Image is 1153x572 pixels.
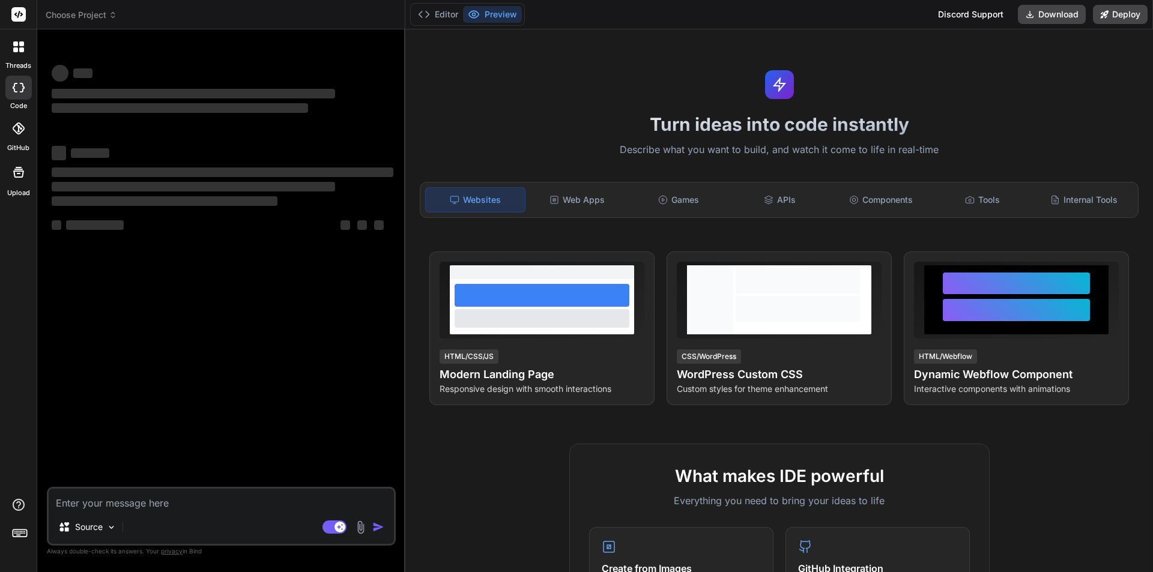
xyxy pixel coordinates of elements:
[413,6,463,23] button: Editor
[1093,5,1148,24] button: Deploy
[1034,187,1133,212] div: Internal Tools
[677,383,882,395] p: Custom styles for theme enhancement
[914,349,977,364] div: HTML/Webflow
[52,103,308,113] span: ‌
[372,521,384,533] img: icon
[440,349,498,364] div: HTML/CSS/JS
[931,5,1011,24] div: Discord Support
[52,89,335,98] span: ‌
[52,65,68,82] span: ‌
[413,142,1146,158] p: Describe what you want to build, and watch it come to life in real-time
[357,220,367,230] span: ‌
[589,463,970,489] h2: What makes IDE powerful
[52,196,277,206] span: ‌
[832,187,931,212] div: Components
[463,6,522,23] button: Preview
[914,383,1119,395] p: Interactive components with animations
[7,143,29,153] label: GitHub
[440,383,644,395] p: Responsive design with smooth interactions
[161,547,183,555] span: privacy
[52,182,335,191] span: ‌
[677,349,741,364] div: CSS/WordPress
[73,68,92,78] span: ‌
[730,187,829,212] div: APIs
[589,493,970,508] p: Everything you need to bring your ideas to life
[52,146,66,160] span: ‌
[66,220,124,230] span: ‌
[354,520,368,534] img: attachment
[52,220,61,230] span: ‌
[52,167,393,177] span: ‌
[440,366,644,383] h4: Modern Landing Page
[340,220,350,230] span: ‌
[10,101,27,111] label: code
[106,522,117,532] img: Pick Models
[7,188,30,198] label: Upload
[413,113,1146,135] h1: Turn ideas into code instantly
[5,61,31,71] label: threads
[933,187,1032,212] div: Tools
[46,9,117,21] span: Choose Project
[374,220,384,230] span: ‌
[425,187,525,212] div: Websites
[914,366,1119,383] h4: Dynamic Webflow Component
[75,521,103,533] p: Source
[528,187,627,212] div: Web Apps
[677,366,882,383] h4: WordPress Custom CSS
[71,148,109,158] span: ‌
[47,546,396,557] p: Always double-check its answers. Your in Bind
[629,187,728,212] div: Games
[1018,5,1086,24] button: Download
